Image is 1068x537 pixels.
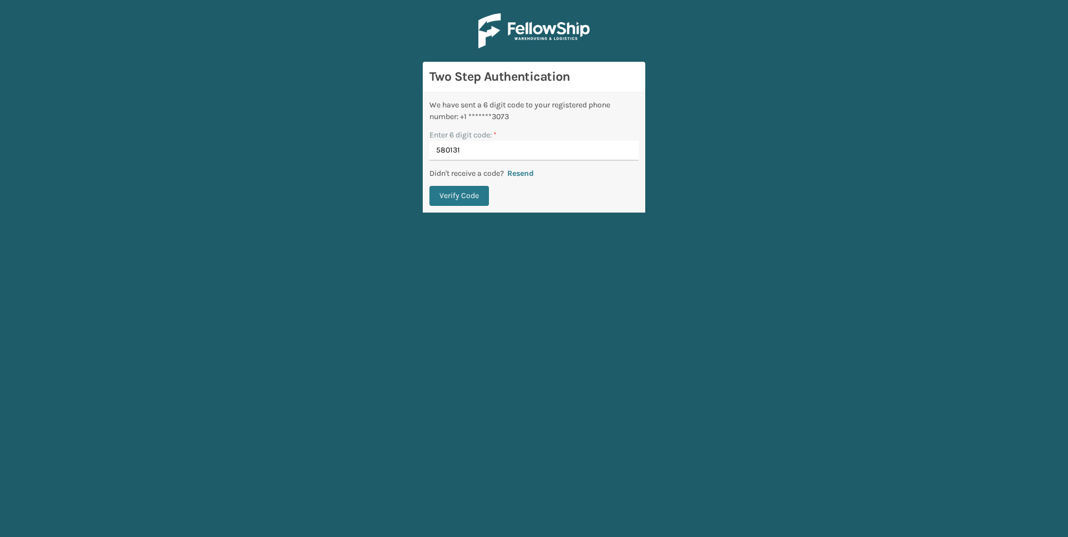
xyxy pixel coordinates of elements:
[429,186,489,206] button: Verify Code
[478,13,590,48] img: Logo
[504,169,537,179] button: Resend
[429,129,497,141] label: Enter 6 digit code:
[429,99,639,122] div: We have sent a 6 digit code to your registered phone number: +1 *******3073
[429,68,639,85] h3: Two Step Authentication
[429,167,504,179] p: Didn't receive a code?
